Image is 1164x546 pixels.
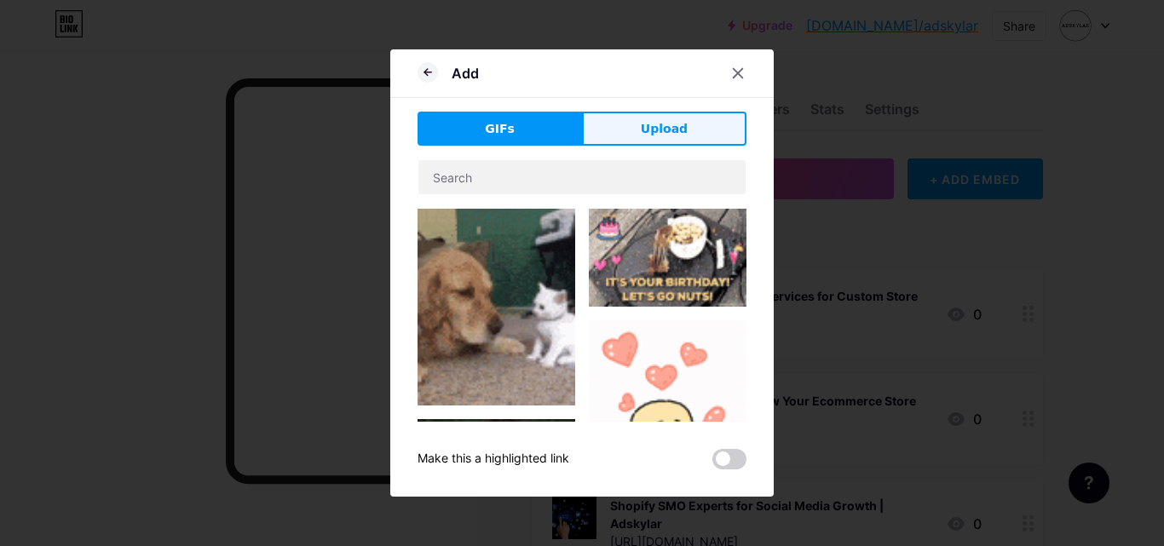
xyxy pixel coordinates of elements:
[418,160,746,194] input: Search
[418,449,569,469] div: Make this a highlighted link
[485,120,515,138] span: GIFs
[418,209,575,405] img: Gihpy
[418,419,575,509] img: Gihpy
[418,112,582,146] button: GIFs
[589,320,746,478] img: Gihpy
[452,63,479,83] div: Add
[582,112,746,146] button: Upload
[641,120,688,138] span: Upload
[589,209,746,307] img: Gihpy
